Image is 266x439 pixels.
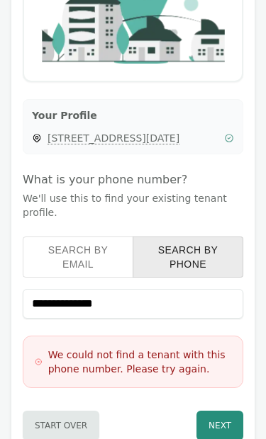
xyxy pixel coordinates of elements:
[23,236,133,278] button: search by email
[23,191,243,219] p: We'll use this to find your existing tenant profile.
[23,171,243,188] h4: What is your phone number?
[23,236,243,278] div: Search type
[48,348,231,376] h3: We could not find a tenant with this phone number. Please try again.
[32,108,234,122] h3: Your Profile
[133,236,243,278] button: search by phone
